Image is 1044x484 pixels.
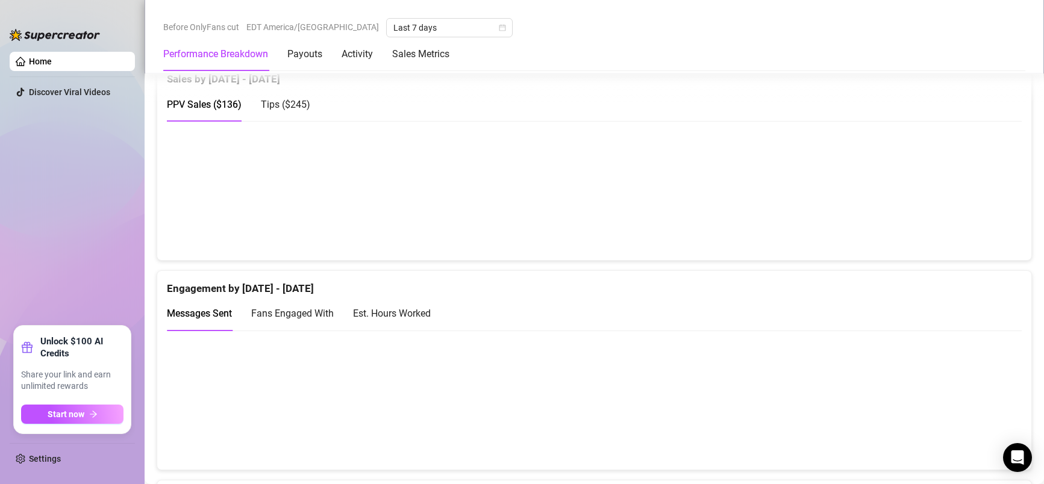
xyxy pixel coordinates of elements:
img: logo-BBDzfeDw.svg [10,29,100,41]
span: Before OnlyFans cut [163,18,239,36]
a: Home [29,57,52,66]
span: Tips ( $245 ) [261,99,310,110]
div: Sales by [DATE] - [DATE] [167,61,1022,87]
span: EDT America/[GEOGRAPHIC_DATA] [246,18,379,36]
div: Payouts [287,47,322,61]
a: Settings [29,454,61,464]
span: gift [21,341,33,353]
span: Messages Sent [167,308,232,319]
span: calendar [499,24,506,31]
span: Last 7 days [393,19,505,37]
span: arrow-right [89,410,98,418]
span: Share your link and earn unlimited rewards [21,369,123,392]
div: Performance Breakdown [163,47,268,61]
div: Est. Hours Worked [353,306,431,321]
div: Engagement by [DATE] - [DATE] [167,271,1022,297]
a: Discover Viral Videos [29,87,110,97]
span: Start now [48,409,84,419]
span: PPV Sales ( $136 ) [167,99,242,110]
span: Fans Engaged With [251,308,334,319]
div: Activity [342,47,373,61]
div: Open Intercom Messenger [1003,443,1032,472]
div: Sales Metrics [392,47,449,61]
button: Start nowarrow-right [21,405,123,424]
strong: Unlock $100 AI Credits [40,335,123,359]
